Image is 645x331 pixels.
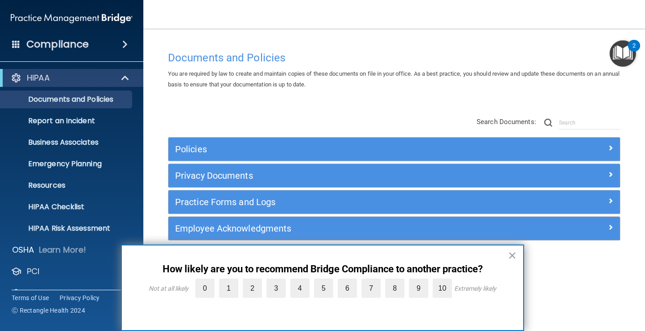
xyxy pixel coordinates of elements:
[385,279,404,298] label: 8
[559,116,620,129] input: Search
[6,224,128,233] p: HIPAA Risk Assessment
[314,279,333,298] label: 5
[6,138,128,147] p: Business Associates
[433,279,452,298] label: 10
[175,224,500,233] h5: Employee Acknowledgments
[175,197,500,207] h5: Practice Forms and Logs
[175,171,500,181] h5: Privacy Documents
[6,116,128,125] p: Report an Incident
[27,266,39,277] p: PCI
[39,245,86,255] p: Learn More!
[27,288,112,298] p: OfficeSafe University
[508,248,516,262] button: Close
[12,306,85,315] span: Ⓒ Rectangle Health 2024
[168,52,620,64] h4: Documents and Policies
[149,285,189,292] div: Not at all likely
[6,95,128,104] p: Documents and Policies
[6,181,128,190] p: Resources
[477,118,536,126] span: Search Documents:
[267,279,286,298] label: 3
[219,279,238,298] label: 1
[338,279,357,298] label: 6
[60,293,100,302] a: Privacy Policy
[632,46,636,57] div: 2
[490,268,634,304] iframe: Drift Widget Chat Controller
[26,38,89,51] h4: Compliance
[12,293,49,302] a: Terms of Use
[610,40,636,67] button: Open Resource Center, 2 new notifications
[454,285,496,292] div: Extremely likely
[168,70,619,88] span: You are required by law to create and maintain copies of these documents on file in your office. ...
[140,263,505,275] p: How likely are you to recommend Bridge Compliance to another practice?
[175,144,500,154] h5: Policies
[6,159,128,168] p: Emergency Planning
[409,279,428,298] label: 9
[12,245,34,255] p: OSHA
[195,279,215,298] label: 0
[6,202,128,211] p: HIPAA Checklist
[290,279,310,298] label: 4
[27,73,50,83] p: HIPAA
[243,279,262,298] label: 2
[544,119,552,127] img: ic-search.3b580494.png
[361,279,381,298] label: 7
[11,9,133,27] img: PMB logo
